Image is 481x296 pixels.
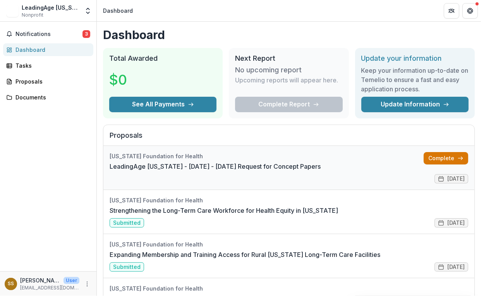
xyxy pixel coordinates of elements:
[109,69,167,90] h3: $0
[100,5,136,16] nav: breadcrumb
[444,3,459,19] button: Partners
[361,97,469,112] a: Update Information
[110,131,468,146] h2: Proposals
[103,28,475,42] h1: Dashboard
[110,162,321,171] a: LeadingAge [US_STATE] - [DATE] - [DATE] Request for Concept Papers
[3,75,93,88] a: Proposals
[109,54,216,63] h2: Total Awarded
[64,277,79,284] p: User
[15,62,87,70] div: Tasks
[235,54,342,63] h2: Next Report
[20,276,60,284] p: [PERSON_NAME]
[82,279,92,289] button: More
[110,250,380,259] a: Expanding Membership and Training Access for Rural [US_STATE] Long-Term Care Facilities
[235,66,302,74] h3: No upcoming report
[424,152,468,164] a: Complete
[82,3,93,19] button: Open entity switcher
[22,3,79,12] div: LeadingAge [US_STATE]
[3,28,93,40] button: Notifications3
[103,7,133,15] div: Dashboard
[462,3,478,19] button: Get Help
[15,77,87,86] div: Proposals
[109,97,216,112] button: See All Payments
[20,284,79,291] p: [EMAIL_ADDRESS][DOMAIN_NAME]
[15,46,87,54] div: Dashboard
[3,43,93,56] a: Dashboard
[22,12,43,19] span: Nonprofit
[15,31,82,38] span: Notifications
[361,66,469,94] h3: Keep your information up-to-date on Temelio to ensure a fast and easy application process.
[15,93,87,101] div: Documents
[110,206,338,215] a: Strengthening the Long-Term Care Workforce for Health Equity in [US_STATE]
[235,75,338,85] p: Upcoming reports will appear here.
[8,281,14,286] div: Stephanie Schmiedeler
[3,59,93,72] a: Tasks
[3,91,93,104] a: Documents
[361,54,469,63] h2: Update your information
[6,5,19,17] img: LeadingAge Missouri
[82,30,90,38] span: 3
